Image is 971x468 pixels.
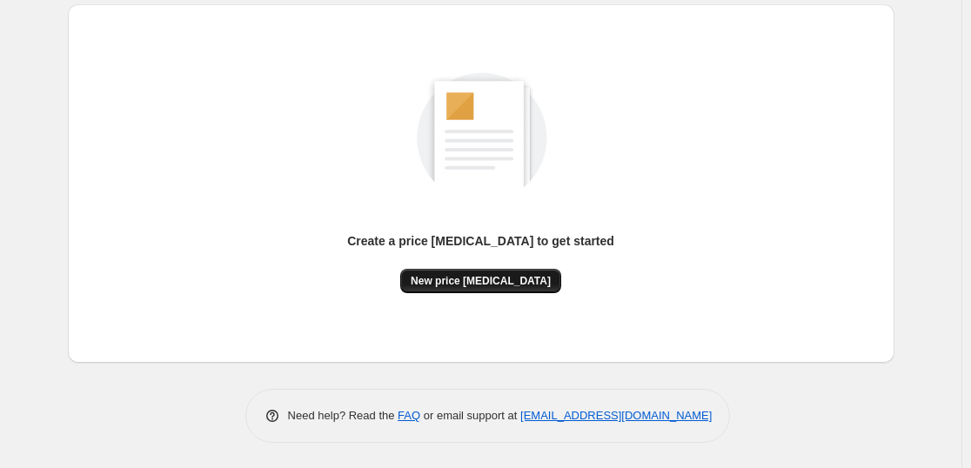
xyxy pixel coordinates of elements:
[411,274,551,288] span: New price [MEDICAL_DATA]
[398,409,420,422] a: FAQ
[347,232,614,250] p: Create a price [MEDICAL_DATA] to get started
[520,409,712,422] a: [EMAIL_ADDRESS][DOMAIN_NAME]
[400,269,561,293] button: New price [MEDICAL_DATA]
[420,409,520,422] span: or email support at
[288,409,398,422] span: Need help? Read the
